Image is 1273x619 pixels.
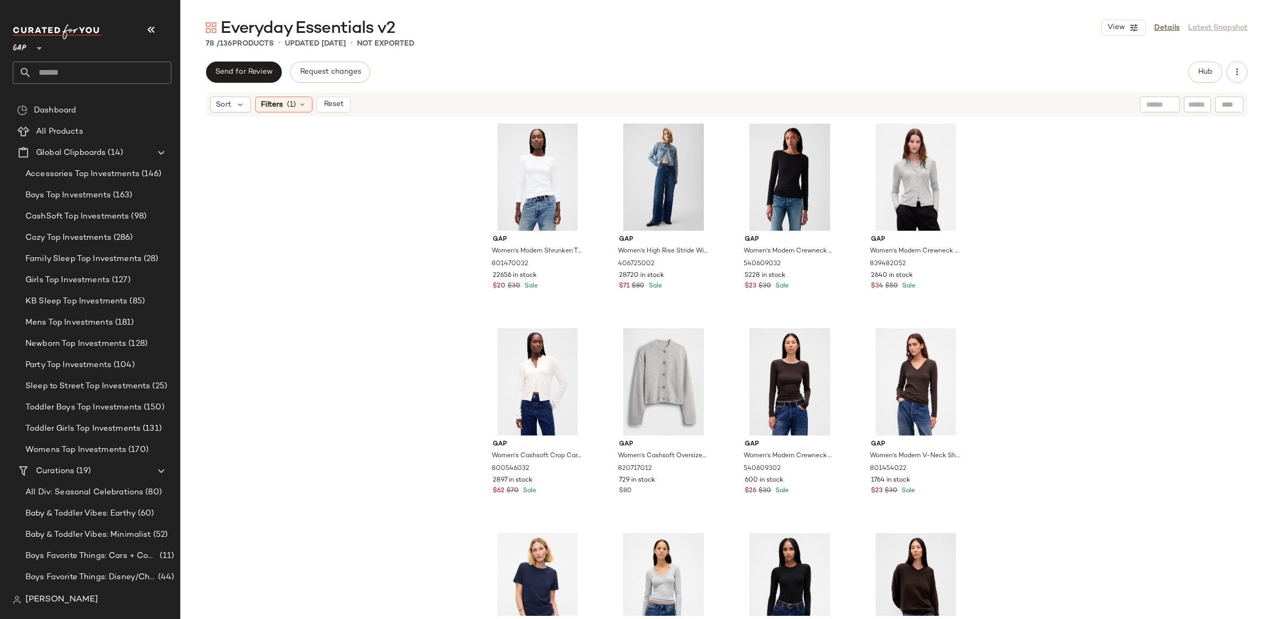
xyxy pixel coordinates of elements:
span: Gap [871,235,961,245]
button: View [1101,20,1146,36]
span: Baby & Toddler Vibes: Earthy [25,508,136,520]
span: Mens Top Investments [25,317,113,329]
span: Sale [647,283,662,290]
span: (98) [129,211,146,223]
span: 540609032 [744,259,781,269]
span: (19) [74,465,91,477]
img: svg%3e [13,596,21,604]
img: svg%3e [206,22,216,33]
span: Women's Modern Crewneck T-Shirt by Gap [PERSON_NAME] Petite Size M [744,451,833,461]
img: cn60239180.jpg [736,328,843,435]
span: View [1107,23,1125,32]
span: • [350,37,353,50]
button: Hub [1188,62,1222,83]
span: Cozy Top Investments [25,232,111,244]
button: Request changes [290,62,370,83]
span: 1764 in stock [871,476,910,485]
span: 540609302 [744,464,781,474]
span: (146) [139,168,162,180]
span: KB Sleep Top Investments [25,295,127,308]
img: cn60022239.jpg [862,124,969,231]
span: (181) [113,317,134,329]
span: 800546032 [492,464,529,474]
span: (14) [106,147,123,159]
span: Women's Modern Crewneck T-Shirt by Gap Black Size L [744,247,833,256]
span: Gap [619,440,709,449]
span: $34 [871,282,883,291]
span: 600 in stock [745,476,783,485]
span: Sale [521,487,536,494]
span: Women's Modern V-Neck Shrunken T-Shirt by Gap [PERSON_NAME] Size S [870,451,960,461]
span: Women's Cashsoft Crop Cardigan by Gap Ivory Beige Frost Tall Size XL [492,451,581,461]
button: Send for Review [206,62,282,83]
span: $30 [508,282,520,291]
img: cfy_white_logo.C9jOOHJF.svg [13,24,103,39]
span: [PERSON_NAME] [25,594,98,606]
span: Accessories Top Investments [25,168,139,180]
span: $23 [745,282,756,291]
span: • [278,37,281,50]
span: $80 [632,282,644,291]
span: 406725002 [618,259,655,269]
span: Girls Top Investments [25,274,110,286]
span: Hub [1198,68,1213,76]
span: Sleep to Street Top Investments [25,380,150,393]
span: 5228 in stock [745,271,786,281]
span: Sale [773,487,789,494]
span: (170) [126,444,149,456]
div: Products [206,38,274,49]
span: Send for Review [215,68,273,76]
a: Details [1154,22,1180,33]
img: cn60183283.jpg [484,328,591,435]
span: Dashboard [34,104,76,117]
span: Sale [900,487,915,494]
span: (28) [142,253,159,265]
span: (1) [287,99,296,110]
span: Gap [493,235,582,245]
span: Boys Top Investments [25,189,111,202]
span: GAP [13,36,27,55]
span: 801454022 [870,464,906,474]
span: Party Top Investments [25,359,111,371]
span: Filters [261,99,283,110]
span: Family Sleep Top Investments [25,253,142,265]
span: All Products [36,126,83,138]
span: Women's Modern Crewneck Cardigan by Gap Light [PERSON_NAME] Size XXS [870,247,960,256]
span: $30 [758,282,771,291]
span: (163) [111,189,133,202]
p: Not Exported [357,38,414,49]
img: cn55221698.jpg [611,124,717,231]
span: 801470032 [492,259,528,269]
span: Curations [36,465,74,477]
span: $30 [758,486,771,496]
img: svg%3e [17,105,28,116]
img: cn60020228.jpg [862,328,969,435]
span: Gap [745,440,834,449]
span: (286) [111,232,133,244]
span: Sale [522,283,538,290]
span: Boys Favorite Things: Cars + Construction [25,550,158,562]
p: updated [DATE] [285,38,346,49]
span: (52) [151,529,168,541]
span: Gap [619,235,709,245]
span: Sale [900,283,915,290]
span: 28720 in stock [619,271,664,281]
span: $80 [619,486,632,496]
span: 729 in stock [619,476,655,485]
span: (85) [127,295,145,308]
span: Women's Cashsoft Oversized Chunky Cardigan by Gap Light [PERSON_NAME] Size XS [618,451,708,461]
span: All Div: Seasonal Celebrations [25,486,143,499]
span: CashSoft Top Investments [25,211,129,223]
span: $62 [493,486,504,496]
span: 2640 in stock [871,271,913,281]
span: 2897 in stock [493,476,533,485]
span: $71 [619,282,630,291]
span: 22656 in stock [493,271,537,281]
span: Women's Modern Shrunken T-Shirt by Gap Fresh White Size XS [492,247,581,256]
span: Gap [493,440,582,449]
span: Everyday Essentials v2 [221,18,395,39]
span: Reset [323,100,343,109]
span: (60) [136,508,154,520]
span: Women's High Rise Stride Wide-Leg Jeans by Gap Dark Wash Size 30 [618,247,708,256]
span: $20 [493,282,505,291]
